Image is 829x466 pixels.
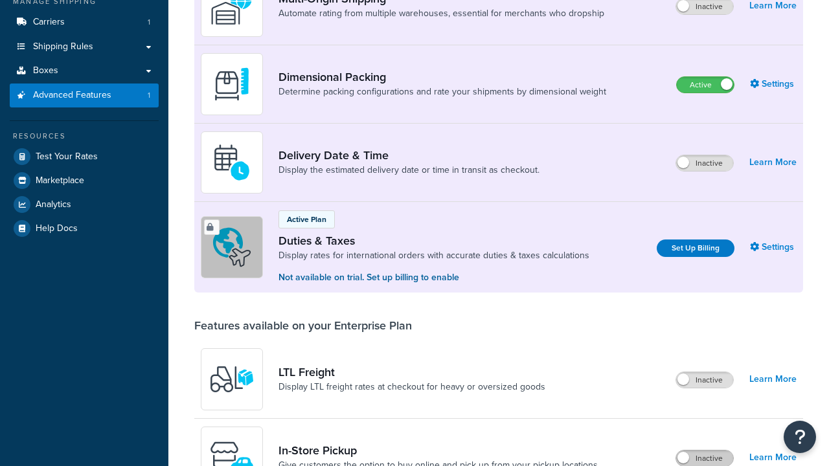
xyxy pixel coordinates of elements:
a: Determine packing configurations and rate your shipments by dimensional weight [278,85,606,98]
a: Help Docs [10,217,159,240]
a: Automate rating from multiple warehouses, essential for merchants who dropship [278,7,604,20]
button: Open Resource Center [784,421,816,453]
li: Carriers [10,10,159,34]
a: Dimensional Packing [278,70,606,84]
div: Resources [10,131,159,142]
img: y79ZsPf0fXUFUhFXDzUgf+ktZg5F2+ohG75+v3d2s1D9TjoU8PiyCIluIjV41seZevKCRuEjTPPOKHJsQcmKCXGdfprl3L4q7... [209,357,255,402]
a: LTL Freight [278,365,545,379]
span: Help Docs [36,223,78,234]
a: Learn More [749,153,797,172]
a: Test Your Rates [10,145,159,168]
a: In-Store Pickup [278,443,598,458]
a: Display the estimated delivery date or time in transit as checkout. [278,164,539,177]
p: Not available on trial. Set up billing to enable [278,271,589,285]
li: Advanced Features [10,83,159,107]
label: Inactive [676,372,733,388]
a: Learn More [749,370,797,388]
a: Marketplace [10,169,159,192]
span: Marketplace [36,175,84,186]
span: Carriers [33,17,65,28]
a: Carriers1 [10,10,159,34]
a: Boxes [10,59,159,83]
label: Inactive [676,155,733,171]
img: DTVBYsAAAAAASUVORK5CYII= [209,61,255,107]
span: Advanced Features [33,90,111,101]
a: Duties & Taxes [278,234,589,248]
label: Active [677,77,734,93]
a: Analytics [10,193,159,216]
a: Display rates for international orders with accurate duties & taxes calculations [278,249,589,262]
span: Shipping Rules [33,41,93,52]
span: 1 [148,17,150,28]
a: Advanced Features1 [10,83,159,107]
span: Boxes [33,65,58,76]
img: gfkeb5ejjkALwAAAABJRU5ErkJggg== [209,140,255,185]
a: Settings [750,75,797,93]
a: Delivery Date & Time [278,148,539,162]
p: Active Plan [287,214,326,225]
label: Inactive [676,450,733,466]
a: Set Up Billing [657,239,734,257]
span: Test Your Rates [36,151,98,162]
a: Shipping Rules [10,35,159,59]
a: Display LTL freight rates at checkout for heavy or oversized goods [278,381,545,394]
span: 1 [148,90,150,101]
span: Analytics [36,199,71,210]
a: Settings [750,238,797,256]
div: Features available on your Enterprise Plan [194,318,412,333]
